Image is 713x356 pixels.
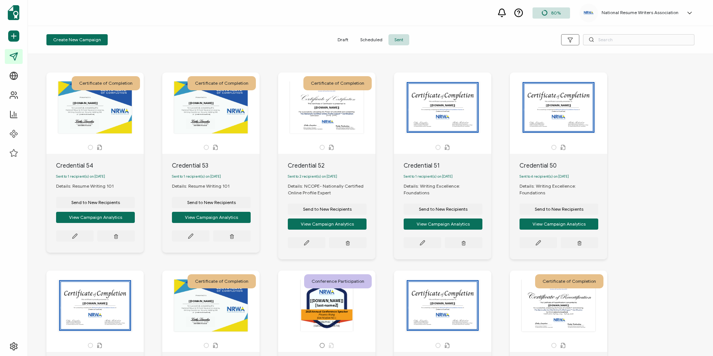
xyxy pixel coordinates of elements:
button: View Campaign Analytics [288,219,367,230]
button: View Campaign Analytics [56,212,135,223]
span: Send to New Recipients [535,207,583,211]
button: View Campaign Analytics [172,212,251,223]
button: Send to New Recipients [404,204,482,215]
span: Send to New Recipients [303,207,352,211]
span: Sent [388,34,409,45]
div: Credential 52 [288,161,375,170]
button: View Campaign Analytics [404,219,482,230]
div: Certificate of Completion [535,274,603,288]
span: 80% [551,10,561,16]
span: Sent to 2 recipient(s) on [DATE] [288,174,337,179]
span: Sent to 1 recipient(s) on [DATE] [172,174,221,179]
img: sertifier-logomark-colored.svg [8,5,19,20]
span: Draft [332,34,354,45]
div: Details: NCOPE- Nationally Certified Online Profile Expert [288,183,375,196]
div: Details: Resume Writing 101 [172,183,237,190]
span: Send to New Recipients [419,207,468,211]
div: Certificate of Completion [188,274,256,288]
button: Create New Campaign [46,34,108,45]
span: Create New Campaign [53,38,101,42]
span: Sent to 1 recipient(s) on [DATE] [404,174,453,179]
iframe: Chat Widget [676,320,713,356]
span: Send to New Recipients [71,200,120,205]
button: View Campaign Analytics [520,219,598,230]
button: Send to New Recipients [288,204,367,215]
div: Details: Writing Excellence: Foundations [520,183,607,196]
button: Send to New Recipients [172,197,251,208]
div: Certificate of Completion [188,76,256,90]
button: Send to New Recipients [520,204,598,215]
span: Send to New Recipients [187,200,236,205]
button: Send to New Recipients [56,197,135,208]
div: Certificate of Completion [303,76,372,90]
input: Search [583,34,694,45]
div: Credential 51 [404,161,491,170]
img: 3a89a5ed-4ea7-4659-bfca-9cf609e766a4.png [583,10,594,16]
div: Conference Participation [304,274,372,288]
div: Details: Resume Writing 101 [56,183,121,190]
span: Sent to 4 recipient(s) on [DATE] [520,174,569,179]
h5: National Resume Writers Association [602,10,678,15]
div: Credential 50 [520,161,607,170]
div: Credential 54 [56,161,144,170]
span: Scheduled [354,34,388,45]
div: Credential 53 [172,161,260,170]
div: Details: Writing Excellence: Foundations [404,183,491,196]
div: Certificate of Completion [72,76,140,90]
span: Sent to 1 recipient(s) on [DATE] [56,174,105,179]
